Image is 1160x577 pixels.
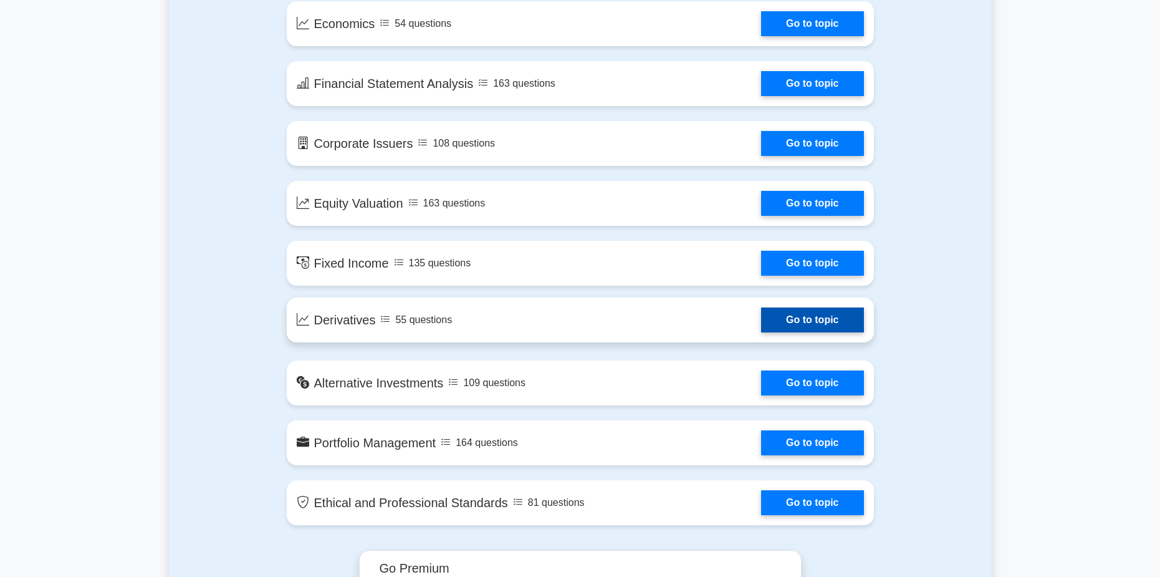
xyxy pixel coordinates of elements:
a: Go to topic [761,430,863,455]
a: Go to topic [761,490,863,515]
a: Go to topic [761,131,863,156]
a: Go to topic [761,251,863,276]
a: Go to topic [761,191,863,216]
a: Go to topic [761,11,863,36]
a: Go to topic [761,308,863,332]
a: Go to topic [761,71,863,96]
a: Go to topic [761,371,863,395]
